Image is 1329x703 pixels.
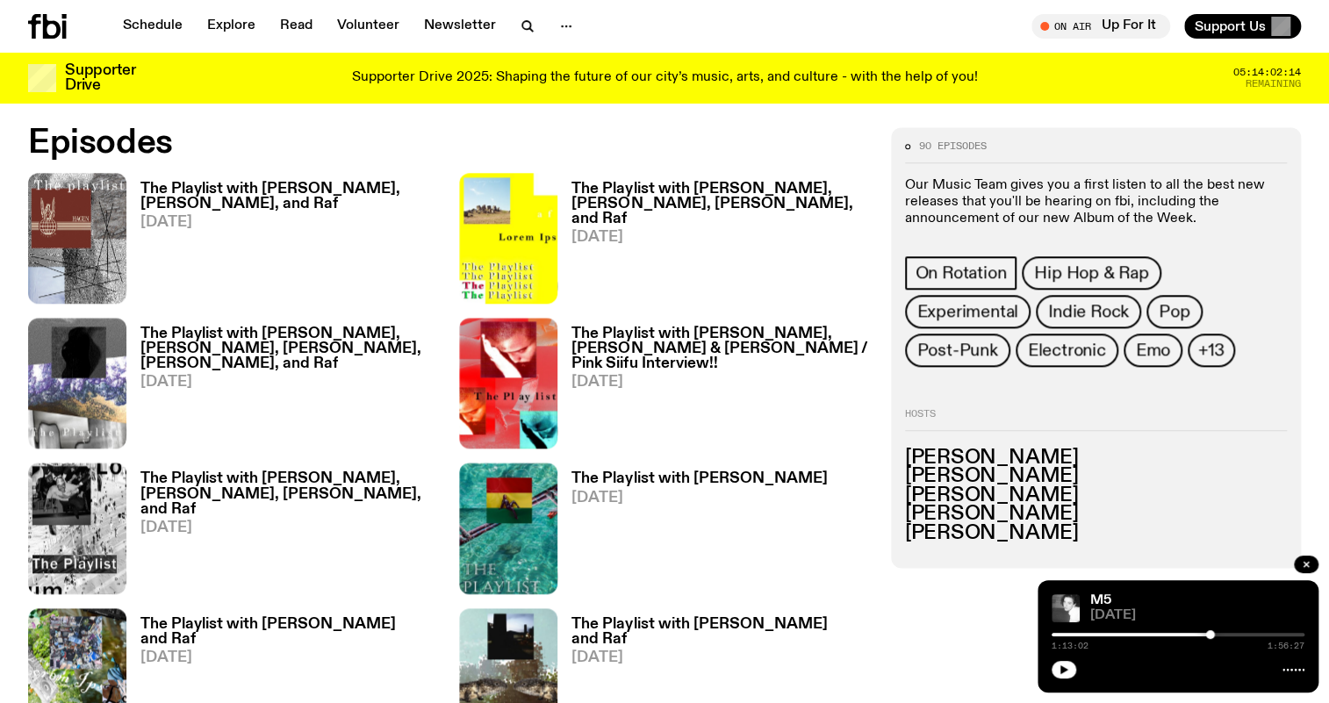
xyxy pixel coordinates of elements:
span: Experimental [917,302,1019,321]
a: Experimental [905,295,1031,328]
h3: The Playlist with [PERSON_NAME], [PERSON_NAME] & [PERSON_NAME] / Pink Siifu Interview!! [571,326,869,371]
img: A black and white photo of Lilly wearing a white blouse and looking up at the camera. [1052,594,1080,622]
span: 90 episodes [919,141,987,151]
span: +13 [1198,341,1224,360]
a: The Playlist with [PERSON_NAME], [PERSON_NAME], and Raf[DATE] [126,182,438,304]
a: Pop [1146,295,1202,328]
img: The cover image for this episode of The Playlist, featuring the title of the show as well as the ... [459,318,557,448]
span: [DATE] [571,230,869,245]
h3: The Playlist with [PERSON_NAME], [PERSON_NAME], and Raf [140,182,438,212]
h3: The Playlist with [PERSON_NAME] [571,471,827,486]
span: Support Us [1195,18,1266,34]
h3: The Playlist with [PERSON_NAME], [PERSON_NAME], [PERSON_NAME], [PERSON_NAME], and Raf [140,326,438,371]
span: 05:14:02:14 [1233,68,1301,77]
p: Supporter Drive 2025: Shaping the future of our city’s music, arts, and culture - with the help o... [352,70,978,86]
a: The Playlist with [PERSON_NAME], [PERSON_NAME] & [PERSON_NAME] / Pink Siifu Interview!![DATE] [557,326,869,448]
span: Indie Rock [1048,302,1129,321]
span: Electronic [1028,341,1106,360]
a: The Playlist with [PERSON_NAME], [PERSON_NAME], [PERSON_NAME], and Raf[DATE] [557,182,869,304]
a: Indie Rock [1036,295,1141,328]
button: Support Us [1184,14,1301,39]
a: Volunteer [327,14,410,39]
h3: The Playlist with [PERSON_NAME], [PERSON_NAME], [PERSON_NAME], and Raf [140,471,438,516]
a: Electronic [1016,334,1118,367]
a: M5 [1090,593,1111,607]
span: On Rotation [916,263,1007,283]
button: On AirUp For It [1031,14,1170,39]
h3: The Playlist with [PERSON_NAME] and Raf [140,617,438,647]
span: Pop [1159,302,1189,321]
span: Hip Hop & Rap [1034,263,1148,283]
h3: [PERSON_NAME] [905,524,1287,543]
span: [DATE] [1090,609,1304,622]
button: +13 [1188,334,1234,367]
span: [DATE] [140,650,438,665]
a: The Playlist with [PERSON_NAME], [PERSON_NAME], [PERSON_NAME], [PERSON_NAME], and Raf[DATE] [126,326,438,448]
span: [DATE] [571,491,827,506]
span: [DATE] [140,520,438,535]
h3: The Playlist with [PERSON_NAME], [PERSON_NAME], [PERSON_NAME], and Raf [571,182,869,226]
span: 1:56:27 [1268,642,1304,650]
a: Read [269,14,323,39]
span: [DATE] [140,375,438,390]
img: The poster for this episode of The Playlist. It features the album artwork for Amaarae's BLACK ST... [459,463,557,593]
h3: Supporter Drive [65,63,135,93]
h3: [PERSON_NAME] [905,485,1287,505]
span: Post-Punk [917,341,998,360]
span: 1:13:02 [1052,642,1088,650]
h3: The Playlist with [PERSON_NAME] and Raf [571,617,869,647]
a: On Rotation [905,256,1017,290]
a: Hip Hop & Rap [1022,256,1160,290]
h2: Hosts [905,409,1287,430]
h2: Episodes [28,127,870,159]
a: The Playlist with [PERSON_NAME], [PERSON_NAME], [PERSON_NAME], and Raf[DATE] [126,471,438,593]
span: Emo [1136,341,1170,360]
h3: [PERSON_NAME] [905,505,1287,524]
p: Our Music Team gives you a first listen to all the best new releases that you'll be hearing on fb... [905,176,1287,227]
a: Explore [197,14,266,39]
a: Schedule [112,14,193,39]
a: The Playlist with [PERSON_NAME][DATE] [557,471,827,593]
span: [DATE] [571,375,869,390]
a: Post-Punk [905,334,1010,367]
a: Emo [1124,334,1182,367]
h3: [PERSON_NAME] [905,467,1287,486]
span: [DATE] [571,650,869,665]
span: Remaining [1246,79,1301,89]
a: Newsletter [413,14,506,39]
span: [DATE] [140,215,438,230]
h3: [PERSON_NAME] [905,448,1287,467]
